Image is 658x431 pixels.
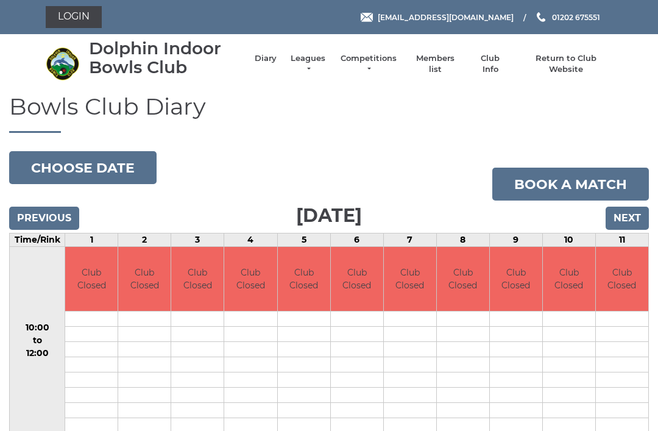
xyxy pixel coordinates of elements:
[492,168,649,201] a: Book a match
[384,247,436,311] td: Club Closed
[489,233,542,247] td: 9
[606,207,649,230] input: Next
[118,247,171,311] td: Club Closed
[118,233,171,247] td: 2
[378,12,514,21] span: [EMAIL_ADDRESS][DOMAIN_NAME]
[65,233,118,247] td: 1
[543,247,595,311] td: Club Closed
[490,247,542,311] td: Club Closed
[473,53,508,75] a: Club Info
[65,247,118,311] td: Club Closed
[520,53,612,75] a: Return to Club Website
[595,233,648,247] td: 11
[46,6,102,28] a: Login
[278,247,330,311] td: Club Closed
[289,53,327,75] a: Leagues
[10,233,65,247] td: Time/Rink
[224,247,277,311] td: Club Closed
[9,207,79,230] input: Previous
[437,247,489,311] td: Club Closed
[361,12,514,23] a: Email [EMAIL_ADDRESS][DOMAIN_NAME]
[409,53,460,75] a: Members list
[277,233,330,247] td: 5
[330,233,383,247] td: 6
[361,13,373,22] img: Email
[339,53,398,75] a: Competitions
[224,233,277,247] td: 4
[9,151,157,184] button: Choose date
[331,247,383,311] td: Club Closed
[171,247,224,311] td: Club Closed
[171,233,224,247] td: 3
[9,94,649,134] h1: Bowls Club Diary
[255,53,277,64] a: Diary
[542,233,595,247] td: 10
[383,233,436,247] td: 7
[537,12,545,22] img: Phone us
[535,12,600,23] a: Phone us 01202 675551
[436,233,489,247] td: 8
[89,39,242,77] div: Dolphin Indoor Bowls Club
[552,12,600,21] span: 01202 675551
[596,247,648,311] td: Club Closed
[46,47,79,80] img: Dolphin Indoor Bowls Club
